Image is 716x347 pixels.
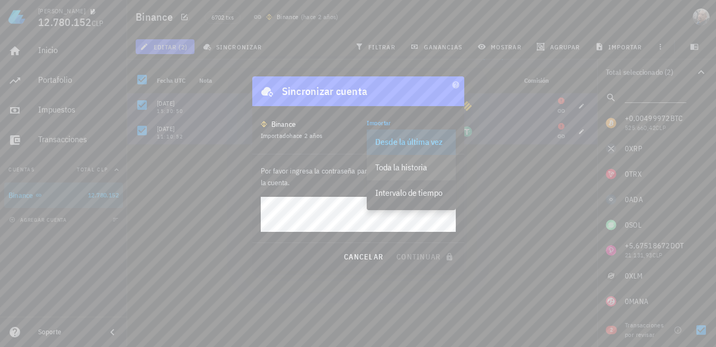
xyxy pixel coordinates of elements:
[289,132,322,140] span: hace 2 años
[375,188,447,198] div: Intervalo de tiempo
[375,162,447,172] div: Toda la historia
[282,83,368,100] div: Sincronizar cuenta
[339,247,387,266] button: cancelar
[367,119,391,127] label: Importar
[367,125,456,143] div: ImportarDesde la última vez
[343,252,383,262] span: cancelar
[271,119,296,129] div: Binance
[375,137,447,147] div: Desde la última vez
[261,165,456,188] p: Por favor ingresa la contraseña para desbloquear y sincronizar la cuenta.
[261,132,323,140] span: Importado
[261,121,267,127] img: 270.png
